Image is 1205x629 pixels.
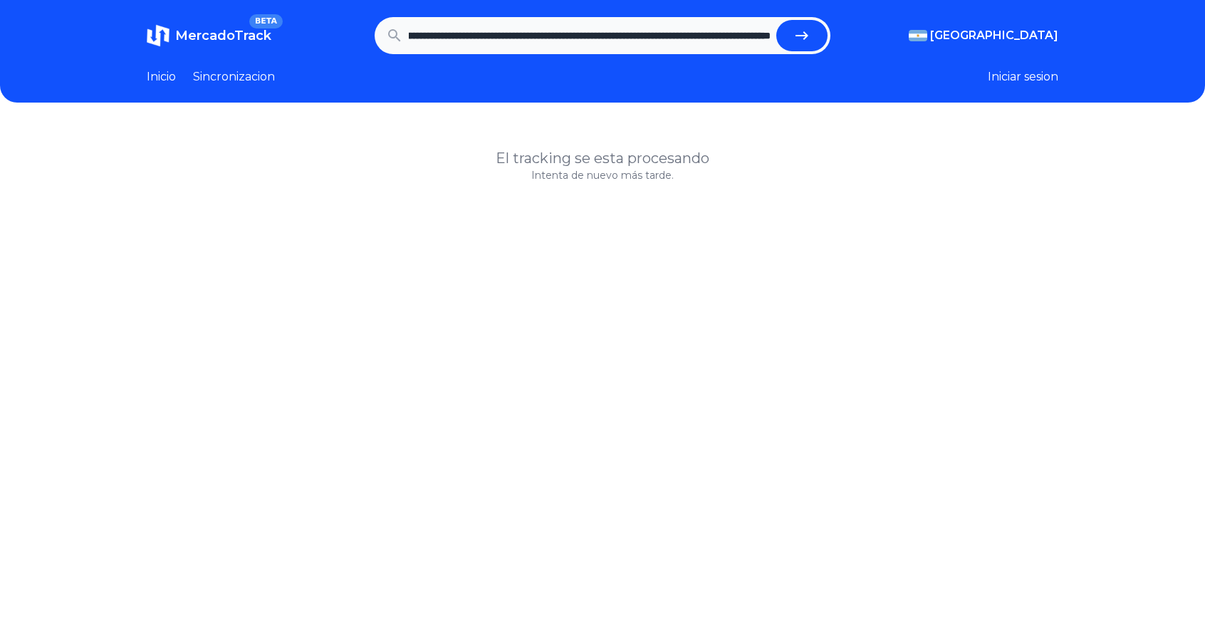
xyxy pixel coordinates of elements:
[147,168,1058,182] p: Intenta de nuevo más tarde.
[909,27,1058,44] button: [GEOGRAPHIC_DATA]
[193,68,275,85] a: Sincronizacion
[147,24,169,47] img: MercadoTrack
[147,24,271,47] a: MercadoTrackBETA
[249,14,283,28] span: BETA
[988,68,1058,85] button: Iniciar sesion
[909,30,927,41] img: Argentina
[175,28,271,43] span: MercadoTrack
[930,27,1058,44] span: [GEOGRAPHIC_DATA]
[147,148,1058,168] h1: El tracking se esta procesando
[147,68,176,85] a: Inicio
